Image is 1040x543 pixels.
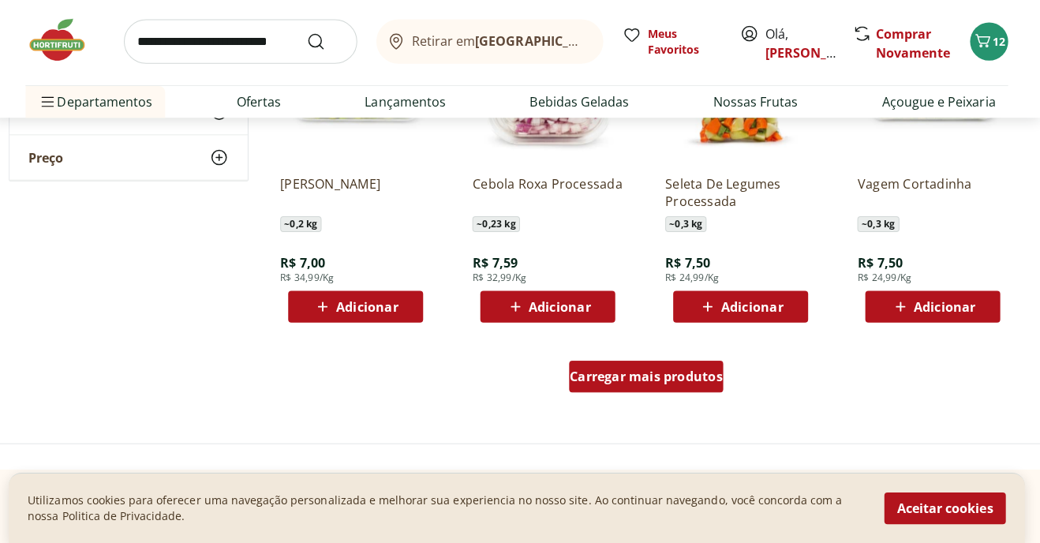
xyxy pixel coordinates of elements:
[971,25,1008,63] button: Carrinho
[34,492,866,524] p: Utilizamos cookies para oferecer uma navegação personalizada e melhorar sua experiencia no nosso ...
[675,292,810,324] button: Adicionar
[285,218,326,234] span: ~ 0,2 kg
[883,95,996,114] a: Açougue e Peixaria
[859,273,912,286] span: R$ 24,99/Kg
[311,35,349,54] button: Submit Search
[723,301,784,314] span: Adicionar
[572,361,726,399] a: Carregar mais produtos
[668,218,709,234] span: ~ 0,3 kg
[625,28,723,60] a: Meus Favoritos
[668,256,713,273] span: R$ 7,50
[915,301,976,314] span: Adicionar
[44,85,63,123] button: Menu
[35,107,74,123] span: Marca
[767,47,870,64] a: [PERSON_NAME]
[532,301,593,314] span: Adicionar
[885,492,1006,524] button: Aceitar cookies
[416,36,590,51] span: Retirar em
[993,36,1005,51] span: 12
[340,301,402,314] span: Adicionar
[285,177,435,212] a: [PERSON_NAME]
[668,177,817,212] a: Seleta De Legumes Processada
[476,177,626,212] a: Cebola Roxa Processada
[877,28,951,64] a: Comprar Novamente
[479,35,745,52] b: [GEOGRAPHIC_DATA]/[GEOGRAPHIC_DATA]
[476,256,521,273] span: R$ 7,59
[44,85,158,123] span: Departamentos
[715,95,799,114] a: Nossas Frutas
[650,28,723,60] span: Meus Favoritos
[668,273,721,286] span: R$ 24,99/Kg
[380,22,606,66] button: Retirar em[GEOGRAPHIC_DATA]/[GEOGRAPHIC_DATA]
[767,27,837,65] span: Olá,
[476,218,522,234] span: ~ 0,23 kg
[859,256,903,273] span: R$ 7,50
[32,19,110,66] img: Hortifruti
[285,256,330,273] span: R$ 7,00
[293,292,427,324] button: Adicionar
[484,292,618,324] button: Adicionar
[16,138,253,182] button: Preço
[573,371,725,384] span: Carregar mais produtos
[859,218,900,234] span: ~ 0,3 kg
[866,292,1001,324] button: Adicionar
[129,22,361,66] input: search
[476,273,529,286] span: R$ 32,99/Kg
[533,95,631,114] a: Bebidas Geladas
[241,95,286,114] a: Ofertas
[369,95,450,114] a: Lançamentos
[859,177,1008,212] a: Vagem Cortadinha
[35,152,69,168] span: Preço
[285,273,339,286] span: R$ 34,99/Kg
